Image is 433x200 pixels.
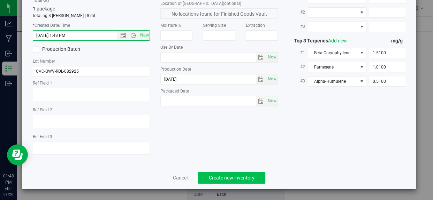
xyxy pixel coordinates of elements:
[308,7,366,18] span: NO DATA FOUND
[203,22,235,29] label: Serving Size
[246,22,278,29] label: Extraction
[33,80,150,86] label: Ref Field 1
[223,1,241,6] span: (optional)
[33,22,150,29] label: Created Date/Time
[288,61,308,73] label: #2
[308,22,366,32] span: NO DATA FOUND
[288,38,347,43] span: Top 3 Terpenes
[369,77,405,86] input: 0.5100
[308,77,357,86] span: Alpha-Humulene
[369,48,405,58] input: 1.5100
[328,38,347,43] a: Add new
[160,8,278,19] span: No locations found for Finished Goods Vault
[117,33,129,38] span: Open the date view
[256,53,266,62] span: select
[160,0,278,7] label: Location of [GEOGRAPHIC_DATA]
[308,48,357,58] span: Beta-Caryophyllene
[266,53,278,62] span: select
[160,66,278,72] label: Production Date
[266,96,278,106] span: Set Current date
[266,52,278,62] span: Set Current date
[308,62,357,72] span: Farnesene
[33,13,150,19] p: totaling 8 [PERSON_NAME] | 8 ml
[391,38,405,43] span: mg/g
[256,96,266,106] span: select
[33,6,55,11] span: 1 package
[209,175,255,181] span: Create new inventory
[127,33,139,38] span: Open the time view
[266,96,278,106] span: select
[160,44,278,50] label: Use By Date
[173,174,188,181] a: Cancel
[33,58,150,64] label: Lot Number
[198,172,265,184] button: Create new inventory
[33,46,86,53] label: Production Batch
[288,75,308,87] label: #3
[138,30,150,40] span: Set Current date
[160,88,278,94] label: Packaged Date
[369,62,405,72] input: 1.0100
[33,134,150,140] label: Ref Field 3
[266,74,278,84] span: select
[160,22,192,29] label: Moisture %
[7,144,28,165] iframe: Resource center
[288,46,308,59] label: #1
[256,74,266,84] span: select
[33,107,150,113] label: Ref Field 2
[288,20,308,33] label: #3
[288,6,308,18] label: #2
[266,74,278,84] span: Set Current date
